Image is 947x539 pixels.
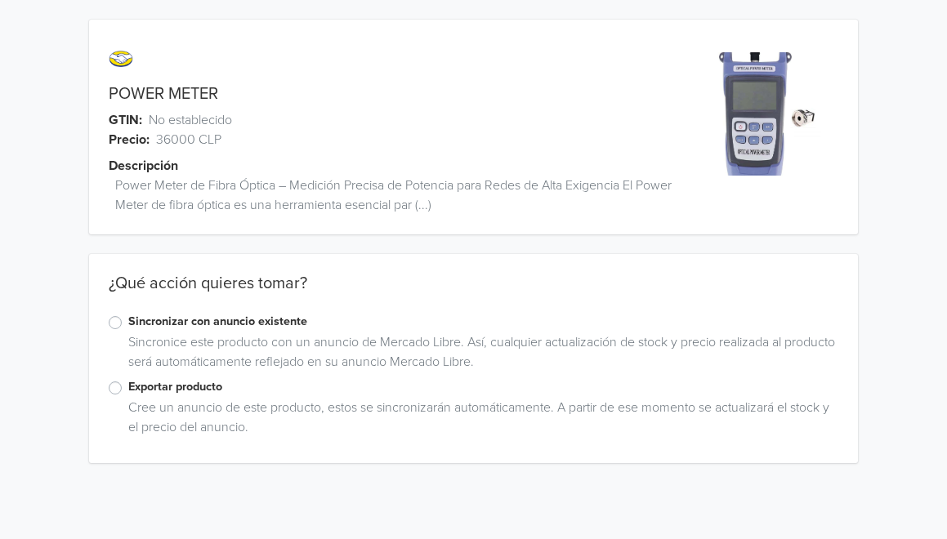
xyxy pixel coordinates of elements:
span: Precio: [109,130,150,149]
div: Sincronice este producto con un anuncio de Mercado Libre. Así, cualquier actualización de stock y... [122,332,838,378]
label: Sincronizar con anuncio existente [128,313,838,331]
a: POWER METER [109,84,218,104]
span: Descripción [109,156,178,176]
span: GTIN: [109,110,142,130]
div: Cree un anuncio de este producto, estos se sincronizarán automáticamente. A partir de ese momento... [122,398,838,443]
span: No establecido [149,110,232,130]
span: 36000 CLP [156,130,221,149]
div: ¿Qué acción quieres tomar? [89,274,858,313]
img: product_image [700,52,824,176]
label: Exportar producto [128,378,838,396]
span: Power Meter de Fibra Óptica – Medición Precisa de Potencia para Redes de Alta Exigencia El Power ... [115,176,686,215]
